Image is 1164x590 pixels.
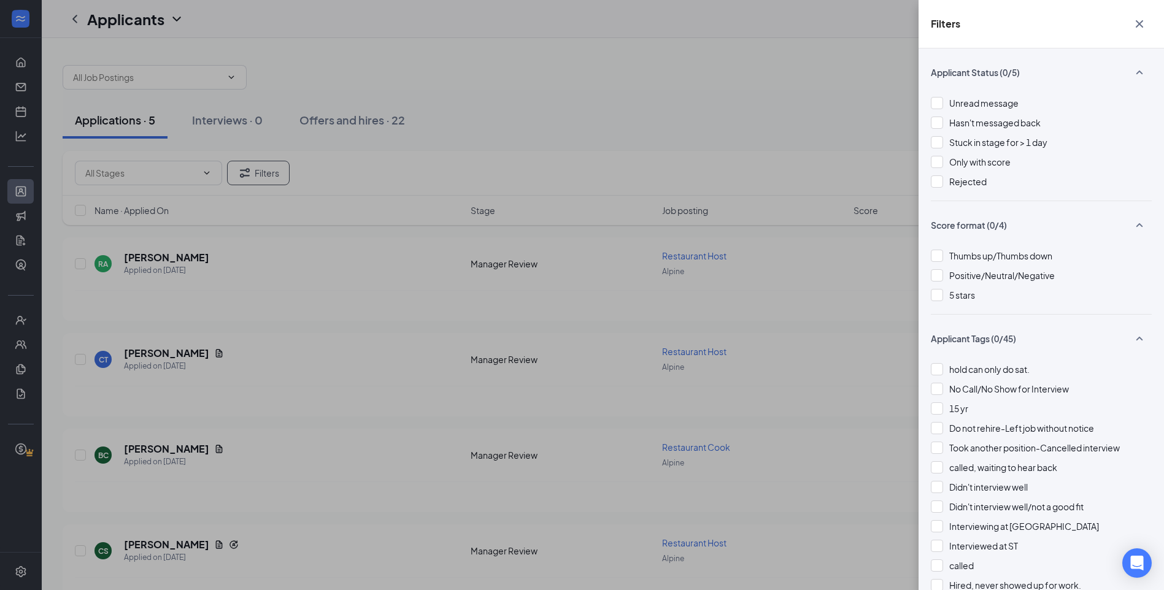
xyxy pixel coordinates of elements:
button: Cross [1127,12,1152,36]
span: 5 stars [949,289,975,301]
span: Stuck in stage for > 1 day [949,137,1047,148]
span: Didn't interview well [949,481,1028,492]
span: Applicant Tags (0/45) [931,332,1016,345]
button: SmallChevronUp [1127,213,1152,237]
svg: SmallChevronUp [1132,218,1147,232]
span: Interviewed at ST [949,540,1018,551]
span: Do not rehire-Left job without notice [949,423,1094,434]
span: Rejected [949,176,987,187]
span: Only with score [949,156,1011,167]
span: called [949,560,974,571]
span: Unread message [949,98,1019,109]
span: Interviewing at [GEOGRAPHIC_DATA] [949,521,1099,532]
span: called, waiting to hear back [949,462,1057,473]
span: Hasn't messaged back [949,117,1041,128]
button: SmallChevronUp [1127,61,1152,84]
span: Thumbs up/Thumbs down [949,250,1052,261]
button: SmallChevronUp [1127,327,1152,350]
svg: SmallChevronUp [1132,65,1147,80]
span: Took another position-Cancelled interview [949,442,1120,453]
svg: Cross [1132,17,1147,31]
span: Applicant Status (0/5) [931,66,1020,79]
h5: Filters [931,17,960,31]
span: 15 yr [949,403,968,414]
svg: SmallChevronUp [1132,331,1147,346]
span: No Call/No Show for Interview [949,383,1069,394]
span: Didn't interview well/not a good fit [949,501,1084,512]
span: Positive/Neutral/Negative [949,270,1055,281]
span: Score format (0/4) [931,219,1007,231]
span: hold can only do sat. [949,364,1030,375]
div: Open Intercom Messenger [1122,548,1152,578]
